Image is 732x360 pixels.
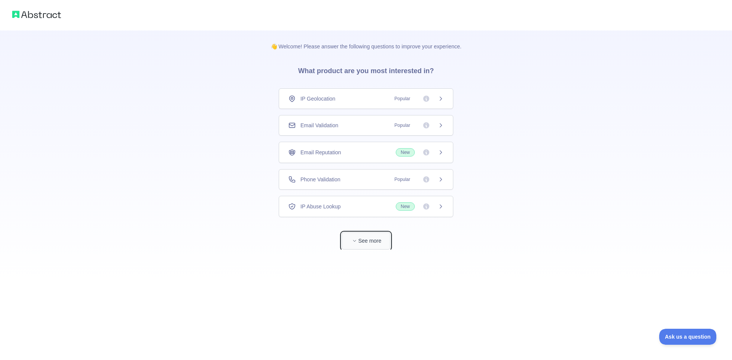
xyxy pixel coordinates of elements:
[396,202,415,211] span: New
[286,50,446,88] h3: What product are you most interested in?
[390,95,415,102] span: Popular
[390,122,415,129] span: Popular
[300,176,340,183] span: Phone Validation
[396,148,415,157] span: New
[300,95,335,102] span: IP Geolocation
[258,30,474,50] p: 👋 Welcome! Please answer the following questions to improve your experience.
[300,203,341,210] span: IP Abuse Lookup
[12,9,61,20] img: Abstract logo
[390,176,415,183] span: Popular
[659,329,717,345] iframe: Toggle Customer Support
[342,232,390,250] button: See more
[300,122,338,129] span: Email Validation
[300,149,341,156] span: Email Reputation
